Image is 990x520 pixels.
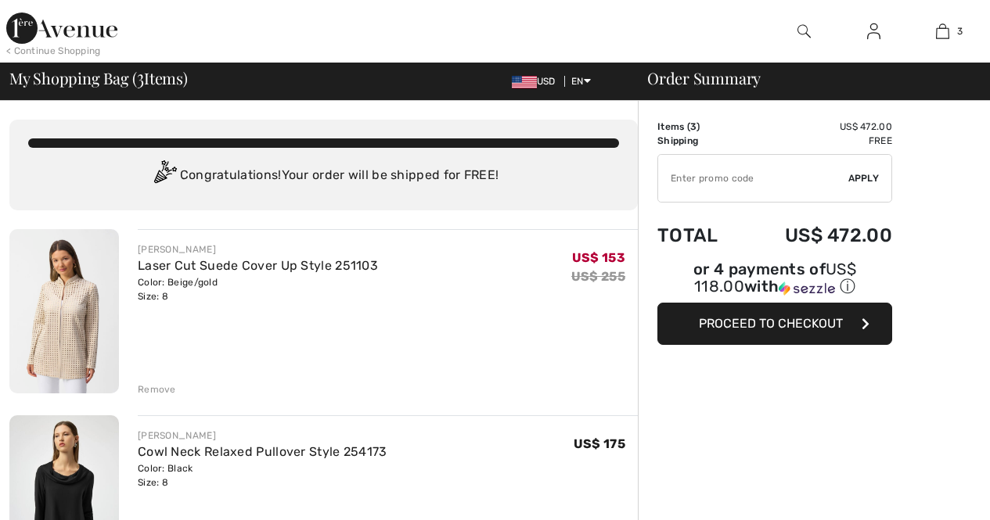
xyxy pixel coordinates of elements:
[138,275,378,303] div: Color: Beige/gold Size: 8
[742,120,892,134] td: US$ 472.00
[909,22,977,41] a: 3
[848,171,880,185] span: Apply
[9,70,188,86] span: My Shopping Bag ( Items)
[742,134,892,148] td: Free
[657,262,892,297] div: or 4 payments of with
[657,209,742,262] td: Total
[572,250,625,265] span: US$ 153
[138,429,387,443] div: [PERSON_NAME]
[657,134,742,148] td: Shipping
[138,444,387,459] a: Cowl Neck Relaxed Pullover Style 254173
[9,229,119,393] img: Laser Cut Suede Cover Up Style 251103
[138,242,378,256] div: [PERSON_NAME]
[571,76,591,87] span: EN
[797,22,811,41] img: search the website
[6,44,101,58] div: < Continue Shopping
[657,303,892,345] button: Proceed to Checkout
[867,22,880,41] img: My Info
[699,316,843,331] span: Proceed to Checkout
[28,160,619,192] div: Congratulations! Your order will be shipped for FREE!
[137,66,144,87] span: 3
[657,262,892,303] div: or 4 payments ofUS$ 118.00withSezzle Click to learn more about Sezzle
[694,260,856,296] span: US$ 118.00
[936,22,949,41] img: My Bag
[6,13,117,44] img: 1ère Avenue
[138,461,387,490] div: Color: Black Size: 8
[571,269,625,284] s: US$ 255
[779,282,835,296] img: Sezzle
[657,120,742,134] td: Items ( )
[512,76,562,87] span: USD
[574,436,625,451] span: US$ 175
[742,209,892,262] td: US$ 472.00
[957,24,963,38] span: 3
[855,22,893,41] a: Sign In
[149,160,180,192] img: Congratulation2.svg
[628,70,981,86] div: Order Summary
[138,382,176,396] div: Remove
[658,155,848,202] input: Promo code
[690,121,697,132] span: 3
[512,76,537,88] img: US Dollar
[138,258,378,273] a: Laser Cut Suede Cover Up Style 251103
